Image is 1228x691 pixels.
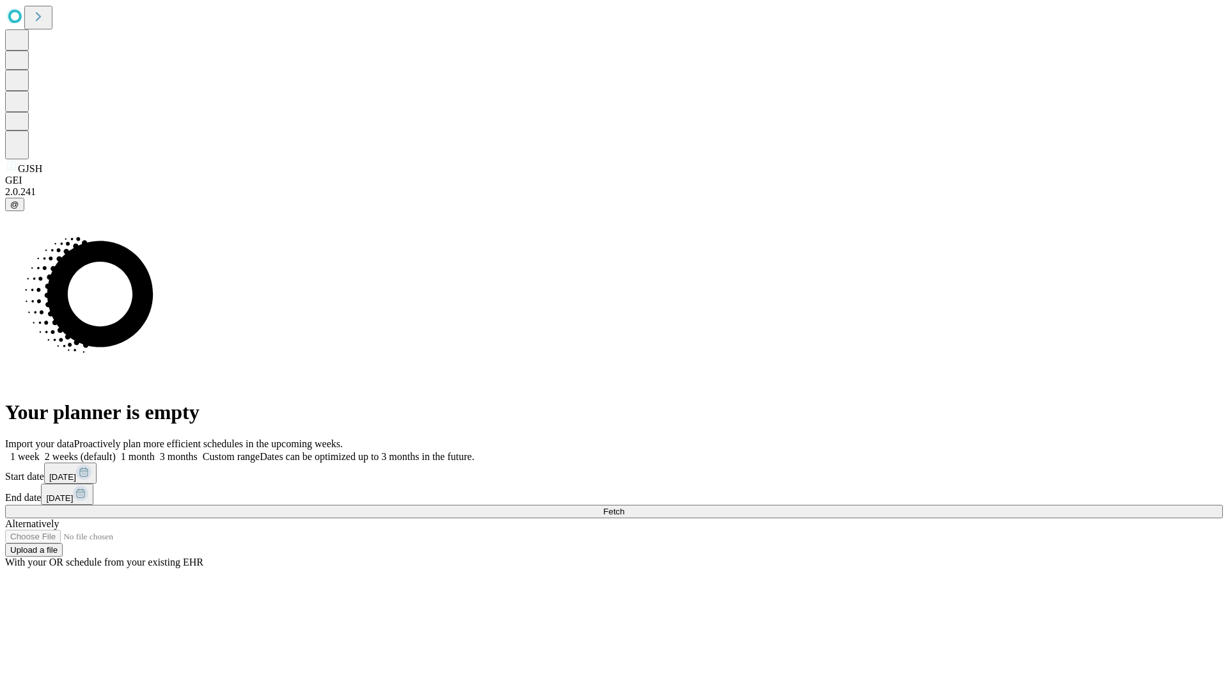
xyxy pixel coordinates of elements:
span: Alternatively [5,518,59,529]
span: Fetch [603,507,624,516]
button: [DATE] [41,484,93,505]
button: @ [5,198,24,211]
span: [DATE] [46,493,73,503]
div: Start date [5,463,1223,484]
span: 1 week [10,451,40,462]
span: With your OR schedule from your existing EHR [5,557,203,568]
button: [DATE] [44,463,97,484]
span: 1 month [121,451,155,462]
span: Proactively plan more efficient schedules in the upcoming weeks. [74,438,343,449]
button: Fetch [5,505,1223,518]
div: End date [5,484,1223,505]
span: 3 months [160,451,198,462]
span: Dates can be optimized up to 3 months in the future. [260,451,474,462]
h1: Your planner is empty [5,401,1223,424]
div: 2.0.241 [5,186,1223,198]
span: GJSH [18,163,42,174]
button: Upload a file [5,543,63,557]
span: [DATE] [49,472,76,482]
span: Import your data [5,438,74,449]
span: 2 weeks (default) [45,451,116,462]
span: Custom range [203,451,260,462]
span: @ [10,200,19,209]
div: GEI [5,175,1223,186]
